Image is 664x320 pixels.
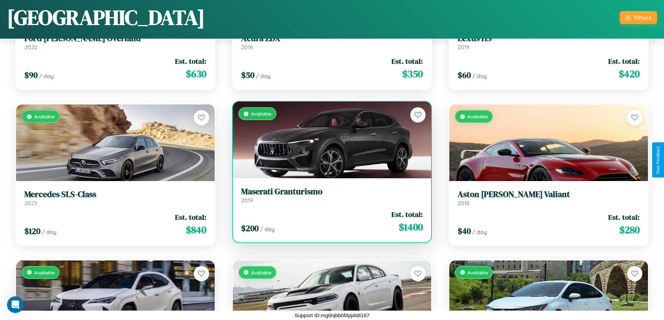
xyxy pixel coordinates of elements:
[186,67,206,81] span: $ 630
[656,146,661,174] div: Give Feedback
[458,33,640,50] a: Lexus HS2019
[458,44,470,50] span: 2019
[402,67,423,81] span: $ 350
[24,69,38,81] span: $ 90
[608,56,640,66] span: Est. total:
[24,225,40,237] span: $ 120
[241,33,423,44] h3: Acura ZDX
[7,3,205,32] h1: [GEOGRAPHIC_DATA]
[620,11,657,24] button: Filters
[241,44,253,50] span: 2016
[24,200,37,206] span: 2023
[34,270,55,275] span: Available
[241,33,423,50] a: Acura ZDX2016
[186,223,206,237] span: $ 840
[472,72,487,79] span: / day
[241,223,259,234] span: $ 200
[24,44,38,50] span: 2020
[458,225,471,237] span: $ 40
[472,228,487,235] span: / day
[467,114,488,119] span: Available
[458,200,470,206] span: 2018
[34,114,55,119] span: Available
[391,56,423,66] span: Est. total:
[256,72,270,79] span: / day
[458,189,640,206] a: Aston [PERSON_NAME] Valiant2018
[39,72,54,79] span: / day
[42,228,56,235] span: / day
[24,189,206,200] h3: Mercedes SLS-Class
[24,189,206,206] a: Mercedes SLS-Class2023
[241,187,423,197] h3: Maserati Granturismo
[634,14,651,21] div: Filters
[619,67,640,81] span: $ 420
[467,270,488,275] span: Available
[458,33,640,44] h3: Lexus HS
[251,111,272,117] span: Available
[608,212,640,222] span: Est. total:
[241,197,253,204] span: 2019
[399,220,423,234] span: $ 1400
[241,69,254,81] span: $ 50
[458,69,471,81] span: $ 60
[458,189,640,200] h3: Aston [PERSON_NAME] Valiant
[7,296,24,313] iframe: Intercom live chat
[295,311,369,320] p: Support ID: mg0njbb0f4pj4tdi167
[175,56,206,66] span: Est. total:
[175,212,206,222] span: Est. total:
[619,223,640,237] span: $ 280
[260,226,275,233] span: / day
[24,33,206,50] a: Ford [PERSON_NAME] Overland2020
[241,187,423,204] a: Maserati Granturismo2019
[251,270,272,275] span: Available
[391,209,423,219] span: Est. total:
[24,33,206,44] h3: Ford [PERSON_NAME] Overland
